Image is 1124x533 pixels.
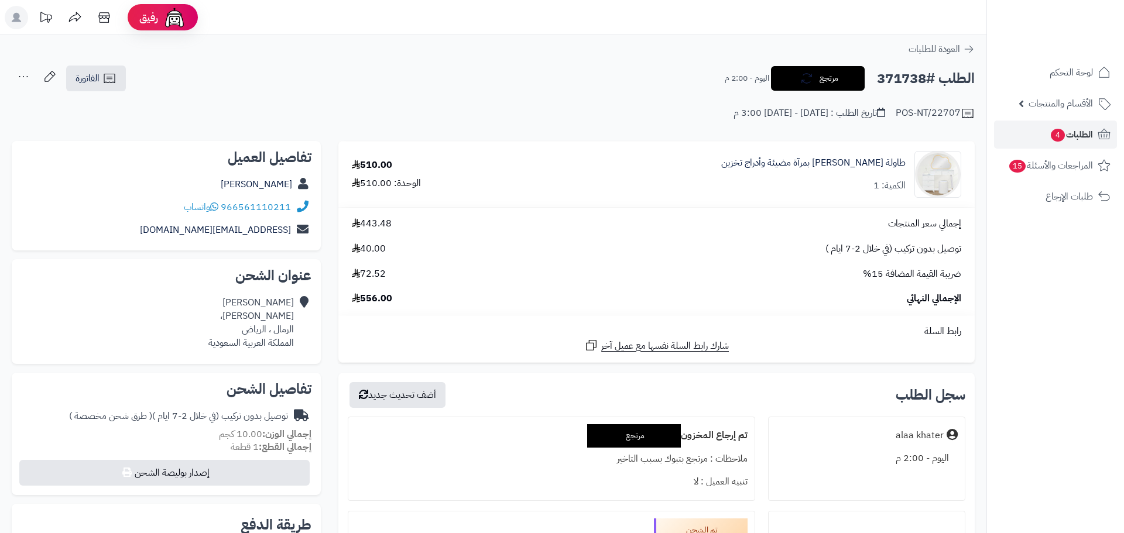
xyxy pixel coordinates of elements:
div: اليوم - 2:00 م [776,447,958,470]
strong: إجمالي الوزن: [262,427,311,441]
b: تم إرجاع المخزون [681,428,748,442]
div: alaa khater [896,429,944,442]
img: logo-2.png [1044,32,1113,56]
span: الطلبات [1050,126,1093,143]
img: ai-face.png [163,6,186,29]
small: اليوم - 2:00 م [725,73,769,84]
a: [PERSON_NAME] [221,177,292,191]
span: المراجعات والأسئلة [1008,157,1093,174]
span: 72.52 [352,267,386,281]
h2: طريقة الدفع [241,518,311,532]
span: طلبات الإرجاع [1046,188,1093,205]
div: 510.00 [352,159,392,172]
span: 556.00 [352,292,392,305]
div: [PERSON_NAME] [PERSON_NAME]، الرمال ، الرياض المملكة العربية السعودية [208,296,294,349]
div: ملاحظات : مرتجع بتبوك بسبب التاخير [355,448,748,470]
span: 443.48 [352,217,392,231]
span: لوحة التحكم [1050,64,1093,81]
h2: تفاصيل الشحن [21,382,311,396]
span: ( طرق شحن مخصصة ) [69,409,152,423]
span: 40.00 [352,242,386,256]
a: الطلبات4 [994,121,1117,149]
a: طلبات الإرجاع [994,183,1117,211]
div: مرتجع [587,424,681,448]
span: الفاتورة [76,71,100,85]
div: POS-NT/22707 [896,106,975,121]
a: الفاتورة [66,66,126,91]
h2: تفاصيل العميل [21,150,311,164]
span: شارك رابط السلة نفسها مع عميل آخر [601,339,729,353]
h3: سجل الطلب [896,388,965,402]
a: [EMAIL_ADDRESS][DOMAIN_NAME] [140,223,291,237]
button: أضف تحديث جديد [349,382,446,408]
span: الأقسام والمنتجات [1029,95,1093,112]
span: 15 [1009,160,1026,173]
div: الوحدة: 510.00 [352,177,421,190]
button: إصدار بوليصة الشحن [19,460,310,486]
a: 966561110211 [221,200,291,214]
a: واتساب [184,200,218,214]
h2: الطلب #371738 [877,67,975,91]
small: 10.00 كجم [219,427,311,441]
div: تنبيه العميل : لا [355,470,748,493]
small: 1 قطعة [231,440,311,454]
div: تاريخ الطلب : [DATE] - [DATE] 3:00 م [734,106,885,120]
strong: إجمالي القطع: [259,440,311,454]
button: مرتجع [771,66,865,91]
div: رابط السلة [343,325,970,338]
a: شارك رابط السلة نفسها مع عميل آخر [584,338,729,353]
a: طاولة [PERSON_NAME] بمرآة مضيئة وأدراج تخزين [721,156,906,170]
span: ضريبة القيمة المضافة 15% [863,267,961,281]
img: 1753513962-1-90x90.jpg [915,151,961,198]
span: إجمالي سعر المنتجات [888,217,961,231]
span: العودة للطلبات [909,42,960,56]
a: لوحة التحكم [994,59,1117,87]
span: 4 [1051,129,1065,142]
div: توصيل بدون تركيب (في خلال 2-7 ايام ) [69,410,288,423]
a: المراجعات والأسئلة15 [994,152,1117,180]
a: العودة للطلبات [909,42,975,56]
span: توصيل بدون تركيب (في خلال 2-7 ايام ) [825,242,961,256]
div: الكمية: 1 [873,179,906,192]
span: رفيق [139,11,158,25]
a: تحديثات المنصة [31,6,60,32]
span: الإجمالي النهائي [907,292,961,305]
h2: عنوان الشحن [21,269,311,283]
